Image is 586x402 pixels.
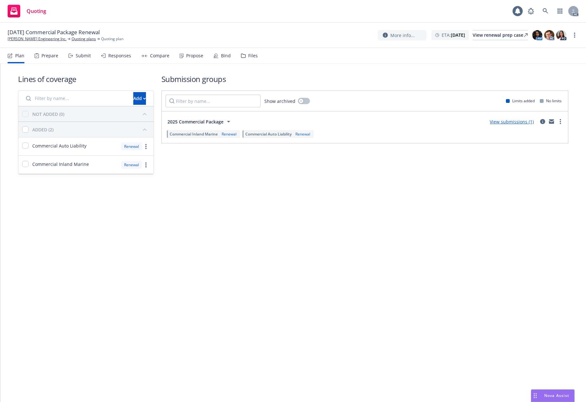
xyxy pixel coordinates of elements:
[142,161,150,169] a: more
[121,142,142,150] div: Renewal
[108,53,131,58] div: Responses
[15,53,24,58] div: Plan
[490,119,534,125] a: View submissions (1)
[32,111,64,117] div: NOT ADDED (0)
[539,118,546,125] a: circleInformation
[150,53,169,58] div: Compare
[451,32,465,38] strong: [DATE]
[473,30,528,40] a: View renewal prep case
[506,98,535,104] div: Limits added
[532,30,542,40] img: photo
[442,32,465,38] span: ETA :
[133,92,146,104] div: Add
[544,30,554,40] img: photo
[556,30,566,40] img: photo
[166,115,234,128] button: 2025 Commercial Package
[390,32,415,39] span: More info...
[531,389,575,402] button: Nova Assist
[133,92,146,105] button: Add
[8,28,100,36] span: [DATE] Commercial Package Renewal
[8,36,66,42] a: [PERSON_NAME] Engineering Inc.
[32,161,89,167] span: Commercial Inland Marine
[170,131,218,137] span: Commercial Inland Marine
[32,142,86,149] span: Commercial Auto Liability
[539,5,552,17] a: Search
[531,390,539,402] div: Drag to move
[220,131,238,137] div: Renewal
[76,53,91,58] div: Submit
[32,109,150,119] button: NOT ADDED (0)
[32,124,150,135] button: ADDED (2)
[166,95,261,107] input: Filter by name...
[264,98,295,104] span: Show archived
[167,118,224,125] span: 2025 Commercial Package
[248,53,258,58] div: Files
[161,74,569,84] h1: Submission groups
[571,31,578,39] a: more
[5,2,49,20] a: Quoting
[525,5,537,17] a: Report a Bug
[557,118,564,125] a: more
[378,30,426,41] button: More info...
[544,393,569,398] span: Nova Assist
[18,74,154,84] h1: Lines of coverage
[101,36,123,42] span: Quoting plan
[540,98,562,104] div: No limits
[221,53,231,58] div: Bind
[548,118,555,125] a: mail
[22,92,129,105] input: Filter by name...
[245,131,292,137] span: Commercial Auto Liability
[41,53,58,58] div: Prepare
[27,9,46,14] span: Quoting
[32,126,54,133] div: ADDED (2)
[142,143,150,150] a: more
[72,36,96,42] a: Quoting plans
[554,5,566,17] a: Switch app
[294,131,312,137] div: Renewal
[186,53,203,58] div: Propose
[121,161,142,169] div: Renewal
